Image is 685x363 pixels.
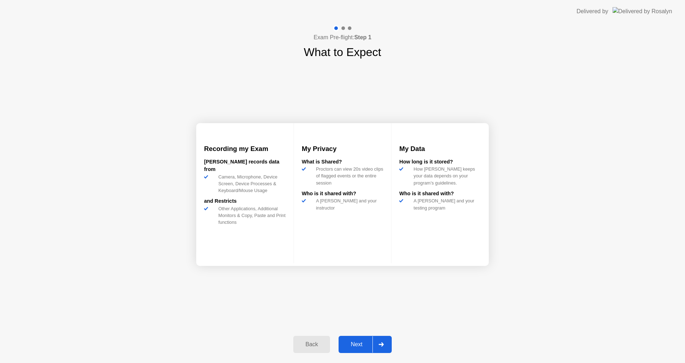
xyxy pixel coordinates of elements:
[313,197,384,211] div: A [PERSON_NAME] and your instructor
[399,158,481,166] div: How long is it stored?
[204,144,286,154] h3: Recording my Exam
[411,166,481,186] div: How [PERSON_NAME] keeps your data depends on your program’s guidelines.
[293,336,330,353] button: Back
[314,33,371,42] h4: Exam Pre-flight:
[339,336,392,353] button: Next
[302,144,384,154] h3: My Privacy
[399,190,481,198] div: Who is it shared with?
[302,158,384,166] div: What is Shared?
[613,7,672,15] img: Delivered by Rosalyn
[295,341,328,348] div: Back
[215,205,286,226] div: Other Applications, Additional Monitors & Copy, Paste and Print functions
[215,173,286,194] div: Camera, Microphone, Device Screen, Device Processes & Keyboard/Mouse Usage
[313,166,384,186] div: Proctors can view 20s video clips of flagged events or the entire session
[411,197,481,211] div: A [PERSON_NAME] and your testing program
[341,341,372,348] div: Next
[399,144,481,154] h3: My Data
[302,190,384,198] div: Who is it shared with?
[204,158,286,173] div: [PERSON_NAME] records data from
[354,34,371,40] b: Step 1
[204,197,286,205] div: and Restricts
[577,7,608,16] div: Delivered by
[304,44,381,61] h1: What to Expect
